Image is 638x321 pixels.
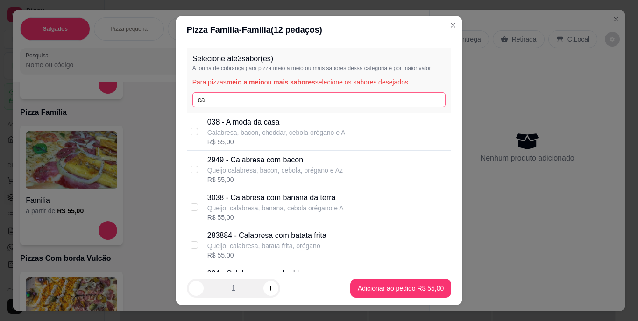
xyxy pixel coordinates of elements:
p: 283884 - Calabresa com batata frita [207,230,326,241]
p: 038 - A moda da casa [207,117,346,128]
div: R$ 55,00 [207,251,326,260]
p: Queijo, calabresa, batata frita, orégano [207,241,326,251]
span: mais sabores [273,78,315,86]
span: maior valor [403,65,431,71]
button: increase-product-quantity [263,281,278,296]
button: decrease-product-quantity [189,281,204,296]
p: 1 [231,283,235,294]
p: Para pizzas ou selecione os sabores desejados [192,77,446,87]
button: Close [446,18,461,33]
button: Adicionar ao pedido R$ 55,00 [350,279,451,298]
p: Queijo, calabresa, banana, cebola orégano e A [207,203,344,213]
div: R$ 55,00 [207,137,346,147]
input: Pesquise pelo nome do sabor [192,92,446,107]
p: Queijo calabresa, bacon, cebola, orégano e Az [207,166,343,175]
span: meio a meio [227,78,264,86]
p: 2949 - Calabresa com bacon [207,154,343,166]
p: Selecione até 3 sabor(es) [192,53,446,64]
p: A forma de cobrança para pizza meio a meio ou mais sabores dessa categoria é por [192,64,446,72]
p: Calabresa, bacon, cheddar, cebola orégano e A [207,128,346,137]
div: Pizza Família - Familia ( 12 pedaços) [187,23,452,36]
p: 034 - Calabresa com cheddar [207,268,340,279]
div: R$ 55,00 [207,175,343,184]
div: R$ 55,00 [207,213,344,222]
p: 3038 - Calabresa com banana da terra [207,192,344,203]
